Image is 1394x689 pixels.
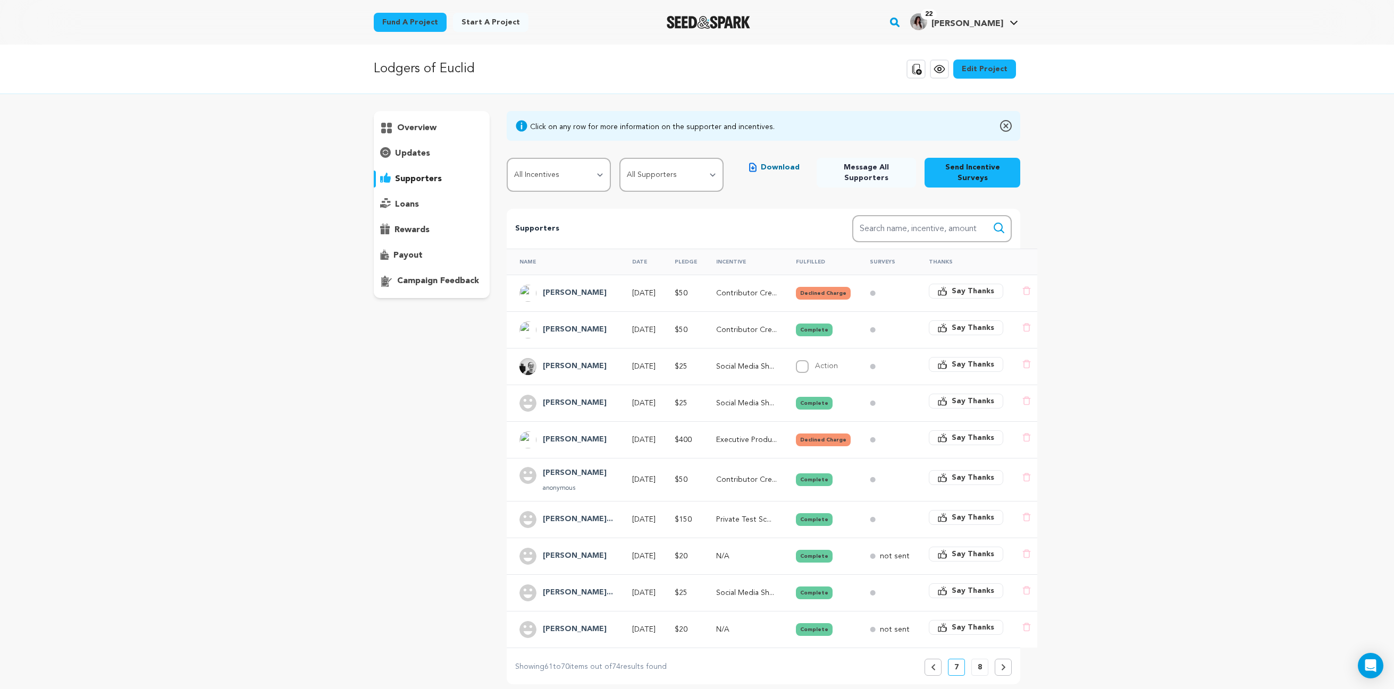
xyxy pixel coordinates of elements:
button: campaign feedback [374,273,490,290]
a: Elise S.'s Profile [908,11,1020,30]
button: Complete [796,586,833,599]
span: Message All Supporters [825,162,908,183]
span: Say Thanks [952,432,994,443]
button: Send Incentive Surveys [925,158,1020,188]
div: Elise S.'s Profile [910,13,1003,30]
p: [DATE] [632,435,656,445]
p: Contributor Credit [716,325,777,335]
button: rewards [374,222,490,239]
button: Complete [796,473,833,486]
button: 7 [948,659,965,676]
p: campaign feedback [397,275,479,287]
h4: Darius Csiky [543,433,607,446]
span: 70 [561,663,569,670]
button: Say Thanks [929,430,1003,445]
a: Edit Project [953,59,1016,79]
span: $50 [675,476,687,483]
img: 29092f4f8badb781.png [910,13,927,30]
p: loans [395,198,419,211]
button: loans [374,196,490,213]
span: Say Thanks [952,549,994,559]
button: Say Thanks [929,470,1003,485]
span: $400 [675,436,692,444]
img: close-o.svg [1000,120,1012,132]
button: Say Thanks [929,547,1003,562]
th: Pledge [662,249,703,275]
img: user.png [519,467,536,484]
button: 8 [971,659,988,676]
p: N/A [716,624,777,635]
button: Say Thanks [929,510,1003,525]
div: Click on any row for more information on the supporter and incentives. [530,122,775,132]
p: updates [395,147,430,160]
span: Say Thanks [952,512,994,523]
p: Executive Producer Credit [716,435,777,445]
h4: Hannah Schierbeek [543,513,613,526]
p: [DATE] [632,514,656,525]
span: Say Thanks [952,359,994,370]
span: Say Thanks [952,322,994,333]
p: [DATE] [632,624,656,635]
span: $50 [675,326,687,334]
button: Complete [796,397,833,410]
span: 61 [544,663,553,670]
span: $25 [675,589,687,597]
button: Download [741,158,808,177]
h4: Charli Christine Marker [543,586,613,599]
span: Download [761,162,800,173]
th: Date [619,249,662,275]
p: [DATE] [632,361,656,372]
h4: Jay Villalobos [543,550,607,563]
a: Start a project [453,13,528,32]
button: Say Thanks [929,583,1003,598]
label: Action [815,362,838,370]
img: ACg8ocL3l0ud5EGSwCIFAXqxJz5r4Num_KS7zfU89UEdxa2dxMG4Bg=s96-c [519,321,536,338]
p: [DATE] [632,288,656,299]
button: Say Thanks [929,284,1003,299]
p: [DATE] [632,551,656,562]
button: Complete [796,513,833,526]
p: Contributor Credit [716,474,777,485]
th: Fulfilled [783,249,857,275]
button: Complete [796,324,833,336]
button: Declined Charge [796,287,851,300]
img: Seed&Spark Logo Dark Mode [667,16,750,29]
p: supporters [395,173,442,185]
button: Say Thanks [929,320,1003,335]
p: rewards [394,224,430,236]
span: $20 [675,552,687,560]
p: Contributor Credit [716,288,777,299]
h4: Esteban Alarcon [543,623,607,636]
h4: Braden Sitter [543,467,607,480]
p: Supporters [515,223,818,235]
p: payout [393,249,423,262]
h4: Kyle Logan [543,397,607,410]
h4: Jones Alan [543,324,607,336]
span: Say Thanks [952,286,994,296]
button: Say Thanks [929,394,1003,409]
p: 8 [978,662,982,673]
a: Fund a project [374,13,447,32]
th: Surveys [857,249,916,275]
p: Social Media Shoutout [716,588,777,598]
th: Thanks [916,249,1010,275]
p: Lodgers of Euclid [374,59,475,79]
p: Social Media Shoutout [716,398,777,409]
p: Social Media Shoutout [716,361,777,372]
span: Say Thanks [952,472,994,483]
button: Say Thanks [929,620,1003,635]
img: user.png [519,511,536,528]
th: Name [507,249,619,275]
p: Showing to items out of results found [515,661,667,674]
p: [DATE] [632,325,656,335]
span: Say Thanks [952,585,994,596]
div: Open Intercom Messenger [1358,653,1383,678]
input: Search name, incentive, amount [852,215,1012,242]
button: Complete [796,550,833,563]
p: 7 [954,662,959,673]
p: [DATE] [632,474,656,485]
button: payout [374,247,490,264]
p: not sent [880,624,910,635]
span: $25 [675,363,687,370]
button: Say Thanks [929,357,1003,372]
